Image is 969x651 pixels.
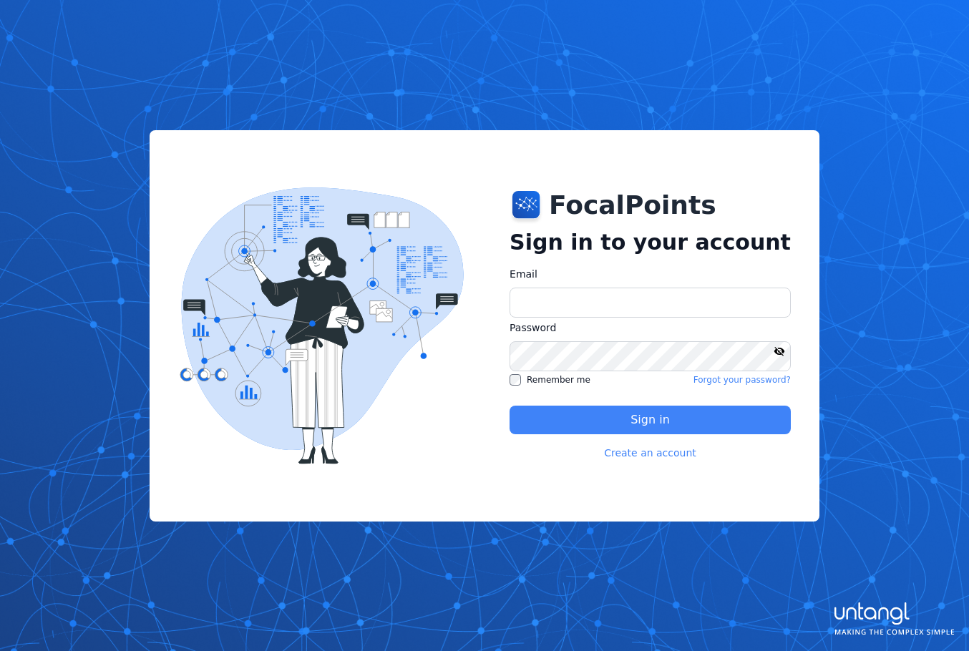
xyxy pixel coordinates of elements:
[549,191,716,220] h1: FocalPoints
[510,374,590,386] label: Remember me
[693,374,791,386] a: Forgot your password?
[604,446,696,460] a: Create an account
[510,230,791,255] h2: Sign in to your account
[510,406,791,434] button: Sign in
[510,320,791,336] label: Password
[510,374,521,386] input: Remember me
[510,267,791,282] label: Email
